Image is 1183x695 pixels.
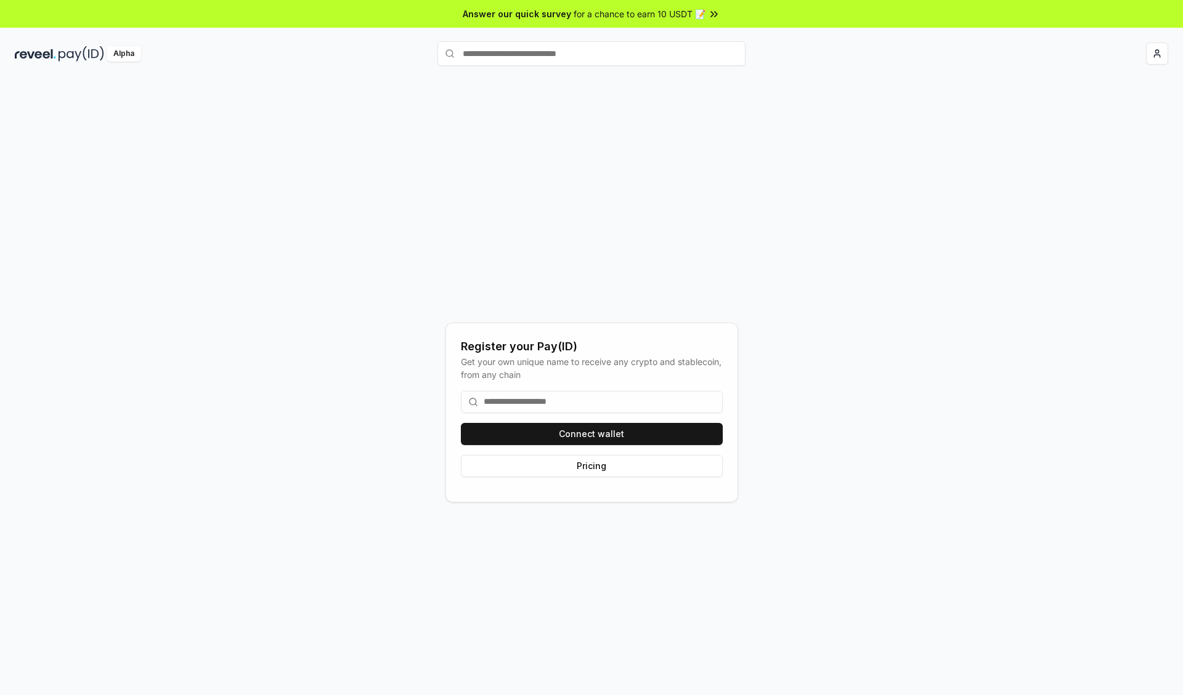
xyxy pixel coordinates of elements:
div: Register your Pay(ID) [461,338,723,355]
button: Connect wallet [461,423,723,445]
img: reveel_dark [15,46,56,62]
span: for a chance to earn 10 USDT 📝 [574,7,705,20]
div: Get your own unique name to receive any crypto and stablecoin, from any chain [461,355,723,381]
img: pay_id [59,46,104,62]
span: Answer our quick survey [463,7,571,20]
button: Pricing [461,455,723,477]
div: Alpha [107,46,141,62]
